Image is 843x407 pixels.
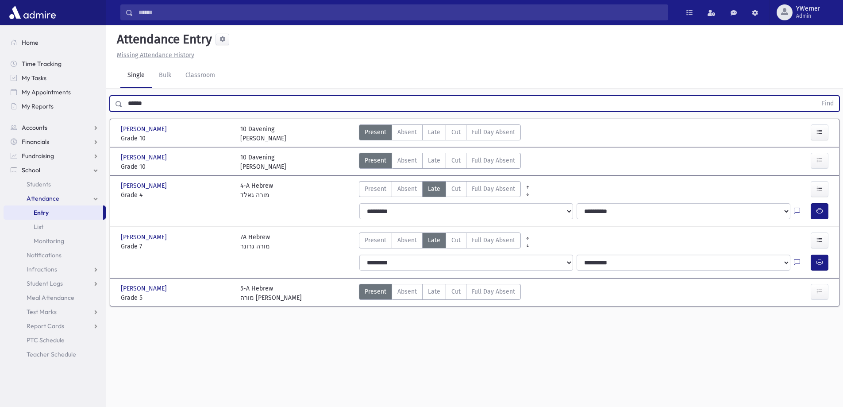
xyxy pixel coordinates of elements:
[4,291,106,305] a: Meal Attendance
[365,287,386,296] span: Present
[4,35,106,50] a: Home
[22,74,46,82] span: My Tasks
[4,248,106,262] a: Notifications
[365,236,386,245] span: Present
[4,149,106,163] a: Fundraising
[4,333,106,347] a: PTC Schedule
[397,128,417,137] span: Absent
[472,156,515,165] span: Full Day Absent
[796,5,820,12] span: YWerner
[365,184,386,194] span: Present
[4,120,106,135] a: Accounts
[22,152,54,160] span: Fundraising
[4,99,106,113] a: My Reports
[472,287,515,296] span: Full Day Absent
[121,242,231,251] span: Grade 7
[152,63,178,88] a: Bulk
[22,60,62,68] span: Time Tracking
[4,57,106,71] a: Time Tracking
[27,322,64,330] span: Report Cards
[22,102,54,110] span: My Reports
[359,181,521,200] div: AttTypes
[428,236,440,245] span: Late
[472,236,515,245] span: Full Day Absent
[22,39,38,47] span: Home
[4,205,103,220] a: Entry
[796,12,820,19] span: Admin
[121,181,169,190] span: [PERSON_NAME]
[451,236,461,245] span: Cut
[4,163,106,177] a: School
[428,287,440,296] span: Late
[365,128,386,137] span: Present
[121,284,169,293] span: [PERSON_NAME]
[451,156,461,165] span: Cut
[397,184,417,194] span: Absent
[27,265,57,273] span: Infractions
[4,276,106,291] a: Student Logs
[4,220,106,234] a: List
[240,284,302,302] div: 5-A Hebrew מורה [PERSON_NAME]
[121,293,231,302] span: Grade 5
[397,156,417,165] span: Absent
[22,124,47,132] span: Accounts
[113,32,212,47] h5: Attendance Entry
[816,96,839,111] button: Find
[27,279,63,287] span: Student Logs
[4,191,106,205] a: Attendance
[428,184,440,194] span: Late
[4,71,106,85] a: My Tasks
[178,63,222,88] a: Classroom
[240,233,270,251] div: 7A Hebrew מורה גרונר
[27,294,74,302] span: Meal Attendance
[121,190,231,200] span: Grade 4
[359,124,521,143] div: AttTypes
[120,63,152,88] a: Single
[22,166,40,174] span: School
[397,287,417,296] span: Absent
[27,180,51,188] span: Students
[359,284,521,302] div: AttTypes
[121,233,169,242] span: [PERSON_NAME]
[359,233,521,251] div: AttTypes
[7,4,58,21] img: AdmirePro
[22,88,71,96] span: My Appointments
[428,128,440,137] span: Late
[451,184,461,194] span: Cut
[472,184,515,194] span: Full Day Absent
[240,153,286,171] div: 10 Davening [PERSON_NAME]
[117,51,194,59] u: Missing Attendance History
[121,153,169,162] span: [PERSON_NAME]
[133,4,668,20] input: Search
[359,153,521,171] div: AttTypes
[428,156,440,165] span: Late
[27,251,62,259] span: Notifications
[4,347,106,361] a: Teacher Schedule
[27,194,59,202] span: Attendance
[27,350,76,358] span: Teacher Schedule
[397,236,417,245] span: Absent
[34,223,43,231] span: List
[22,138,49,146] span: Financials
[451,128,461,137] span: Cut
[121,134,231,143] span: Grade 10
[451,287,461,296] span: Cut
[240,124,286,143] div: 10 Davening [PERSON_NAME]
[4,177,106,191] a: Students
[4,319,106,333] a: Report Cards
[34,209,49,217] span: Entry
[4,135,106,149] a: Financials
[4,85,106,99] a: My Appointments
[365,156,386,165] span: Present
[240,181,273,200] div: 4-A Hebrew מורה גאלד
[4,234,106,248] a: Monitoring
[472,128,515,137] span: Full Day Absent
[4,305,106,319] a: Test Marks
[27,336,65,344] span: PTC Schedule
[121,124,169,134] span: [PERSON_NAME]
[27,308,57,316] span: Test Marks
[113,51,194,59] a: Missing Attendance History
[121,162,231,171] span: Grade 10
[34,237,64,245] span: Monitoring
[4,262,106,276] a: Infractions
